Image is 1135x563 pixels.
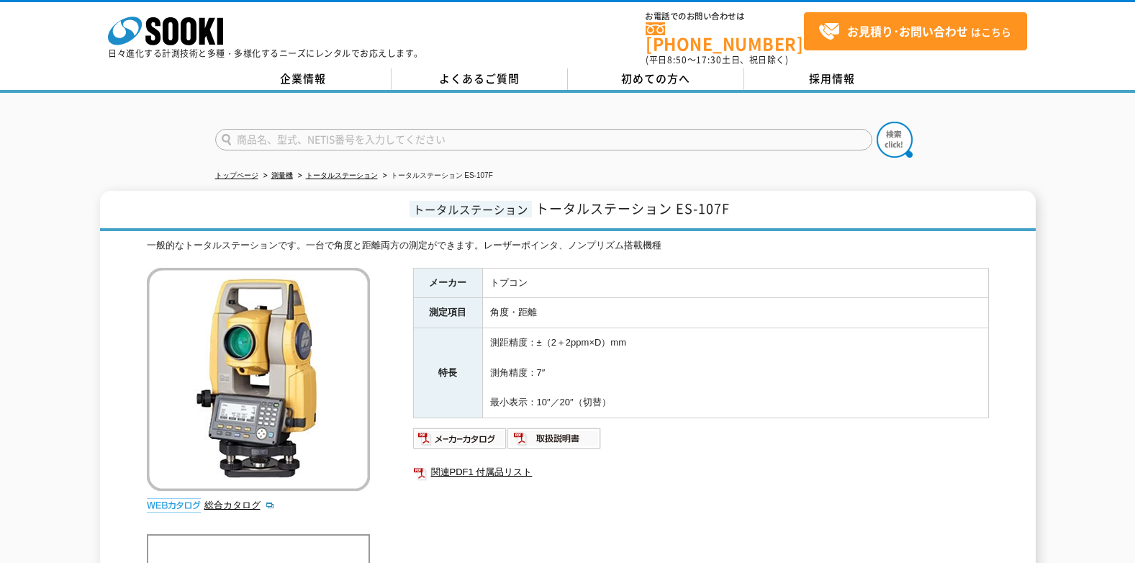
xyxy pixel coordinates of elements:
[507,436,602,447] a: 取扱説明書
[877,122,913,158] img: btn_search.png
[646,22,804,52] a: [PHONE_NUMBER]
[392,68,568,90] a: よくあるご質問
[646,53,788,66] span: (平日 ～ 土日、祝日除く)
[482,328,988,418] td: 測距精度：±（2＋2ppm×D）mm 測角精度：7″ 最小表示：10″／20″（切替）
[380,168,493,184] li: トータルステーション ES-107F
[215,129,872,150] input: 商品名、型式、NETIS番号を入力してください
[818,21,1011,42] span: はこちら
[413,463,989,482] a: 関連PDF1 付属品リスト
[147,498,201,513] img: webカタログ
[568,68,744,90] a: 初めての方へ
[204,500,275,510] a: 総合カタログ
[215,68,392,90] a: 企業情報
[413,298,482,328] th: 測定項目
[147,238,989,253] div: 一般的なトータルステーションです。一台で角度と距離両方の測定ができます。レーザーポインタ、ノンプリズム搭載機種
[646,12,804,21] span: お電話でのお問い合わせは
[744,68,921,90] a: 採用情報
[804,12,1027,50] a: お見積り･お問い合わせはこちら
[413,328,482,418] th: 特長
[271,171,293,179] a: 測量機
[482,268,988,298] td: トプコン
[413,268,482,298] th: メーカー
[413,427,507,450] img: メーカーカタログ
[410,201,532,217] span: トータルステーション
[108,49,423,58] p: 日々進化する計測技術と多種・多様化するニーズにレンタルでお応えします。
[621,71,690,86] span: 初めての方へ
[667,53,687,66] span: 8:50
[306,171,378,179] a: トータルステーション
[507,427,602,450] img: 取扱説明書
[847,22,968,40] strong: お見積り･お問い合わせ
[147,268,370,491] img: トータルステーション ES-107F
[413,436,507,447] a: メーカーカタログ
[482,298,988,328] td: 角度・距離
[696,53,722,66] span: 17:30
[215,171,258,179] a: トップページ
[535,199,730,218] span: トータルステーション ES-107F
